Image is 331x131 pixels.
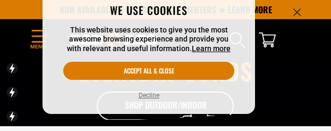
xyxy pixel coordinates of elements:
[30,28,46,53] summary: Menu
[63,26,234,54] p: This website uses cookies to give you the most awesome browsing experience and provide you with r...
[135,90,163,101] button: Decline
[192,44,231,53] a: Learn more
[63,3,234,17] h2: We use cookies
[30,43,46,51] span: Menu
[63,62,234,80] button: Accept all & close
